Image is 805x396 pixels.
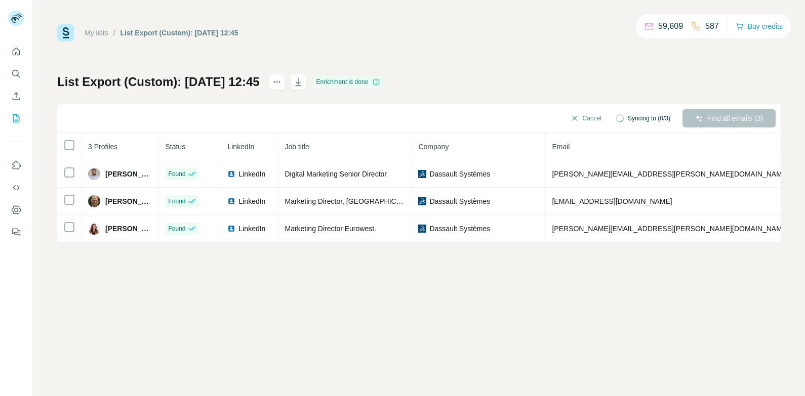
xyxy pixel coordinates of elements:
span: Marketing Director Eurowest. [285,225,376,233]
span: LinkedIn [227,143,254,151]
h1: List Export (Custom): [DATE] 12:45 [57,74,260,90]
img: Surfe Logo [57,24,74,41]
a: My lists [85,29,108,37]
span: [EMAIL_ADDRESS][DOMAIN_NAME] [552,197,672,205]
button: Buy credits [736,19,783,33]
span: Email [552,143,570,151]
img: company-logo [418,170,426,178]
button: Use Surfe on LinkedIn [8,156,24,174]
span: Syncing to (0/3) [628,114,670,123]
button: Feedback [8,223,24,241]
li: / [113,28,115,38]
img: company-logo [418,197,426,205]
span: [PERSON_NAME] [105,169,152,179]
button: actions [269,74,285,90]
span: LinkedIn [238,196,265,206]
span: Digital Marketing Senior Director [285,170,387,178]
span: Found [168,197,185,206]
span: Job title [285,143,309,151]
span: [PERSON_NAME][EMAIL_ADDRESS][PERSON_NAME][DOMAIN_NAME] [552,225,789,233]
p: 587 [705,20,719,32]
button: Search [8,65,24,83]
span: Found [168,224,185,233]
img: LinkedIn logo [227,225,235,233]
div: List Export (Custom): [DATE] 12:45 [120,28,238,38]
img: LinkedIn logo [227,197,235,205]
button: My lists [8,109,24,127]
span: LinkedIn [238,169,265,179]
span: Dassault Systèmes [429,224,490,234]
span: Status [165,143,185,151]
button: Quick start [8,42,24,61]
span: LinkedIn [238,224,265,234]
img: company-logo [418,225,426,233]
button: Enrich CSV [8,87,24,105]
span: [PERSON_NAME] [105,196,152,206]
button: Dashboard [8,201,24,219]
button: Use Surfe API [8,179,24,197]
span: Company [418,143,449,151]
img: Avatar [88,223,100,235]
img: Avatar [88,195,100,207]
button: Cancel [563,109,609,127]
p: 59,609 [658,20,683,32]
span: Found [168,169,185,179]
span: Dassault Systèmes [429,196,490,206]
span: [PERSON_NAME] [105,224,152,234]
span: [PERSON_NAME][EMAIL_ADDRESS][PERSON_NAME][DOMAIN_NAME] [552,170,789,178]
img: Avatar [88,168,100,180]
span: Marketing Director, [GEOGRAPHIC_DATA] [285,197,420,205]
span: Dassault Systèmes [429,169,490,179]
img: LinkedIn logo [227,170,235,178]
div: Enrichment is done [313,76,384,88]
span: 3 Profiles [88,143,117,151]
